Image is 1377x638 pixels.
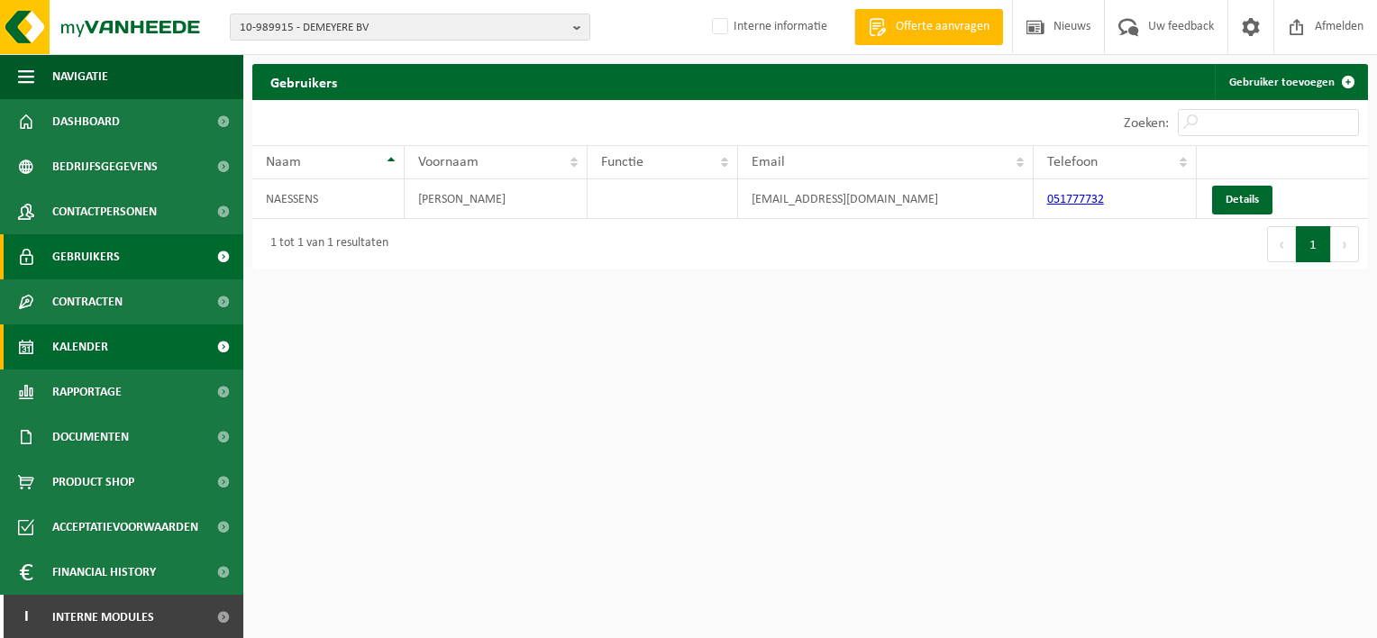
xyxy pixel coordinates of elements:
[1124,116,1169,131] label: Zoeken:
[240,14,566,41] span: 10-989915 - DEMEYERE BV
[266,155,301,169] span: Naam
[230,14,590,41] button: 10-989915 - DEMEYERE BV
[1331,226,1359,262] button: Next
[1296,226,1331,262] button: 1
[1047,155,1098,169] span: Telefoon
[752,155,785,169] span: Email
[52,460,134,505] span: Product Shop
[891,18,994,36] span: Offerte aanvragen
[418,155,479,169] span: Voornaam
[52,54,108,99] span: Navigatie
[52,189,157,234] span: Contactpersonen
[52,505,198,550] span: Acceptatievoorwaarden
[738,179,1034,219] td: [EMAIL_ADDRESS][DOMAIN_NAME]
[52,99,120,144] span: Dashboard
[601,155,643,169] span: Functie
[854,9,1003,45] a: Offerte aanvragen
[405,179,588,219] td: [PERSON_NAME]
[52,279,123,324] span: Contracten
[1047,193,1104,206] a: 051777732
[252,179,405,219] td: NAESSENS
[52,234,120,279] span: Gebruikers
[252,64,355,99] h2: Gebruikers
[1267,226,1296,262] button: Previous
[52,415,129,460] span: Documenten
[708,14,827,41] label: Interne informatie
[261,228,388,260] div: 1 tot 1 van 1 resultaten
[52,324,108,369] span: Kalender
[1212,186,1272,214] a: Details
[52,550,156,595] span: Financial History
[1215,64,1366,100] a: Gebruiker toevoegen
[52,369,122,415] span: Rapportage
[52,144,158,189] span: Bedrijfsgegevens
